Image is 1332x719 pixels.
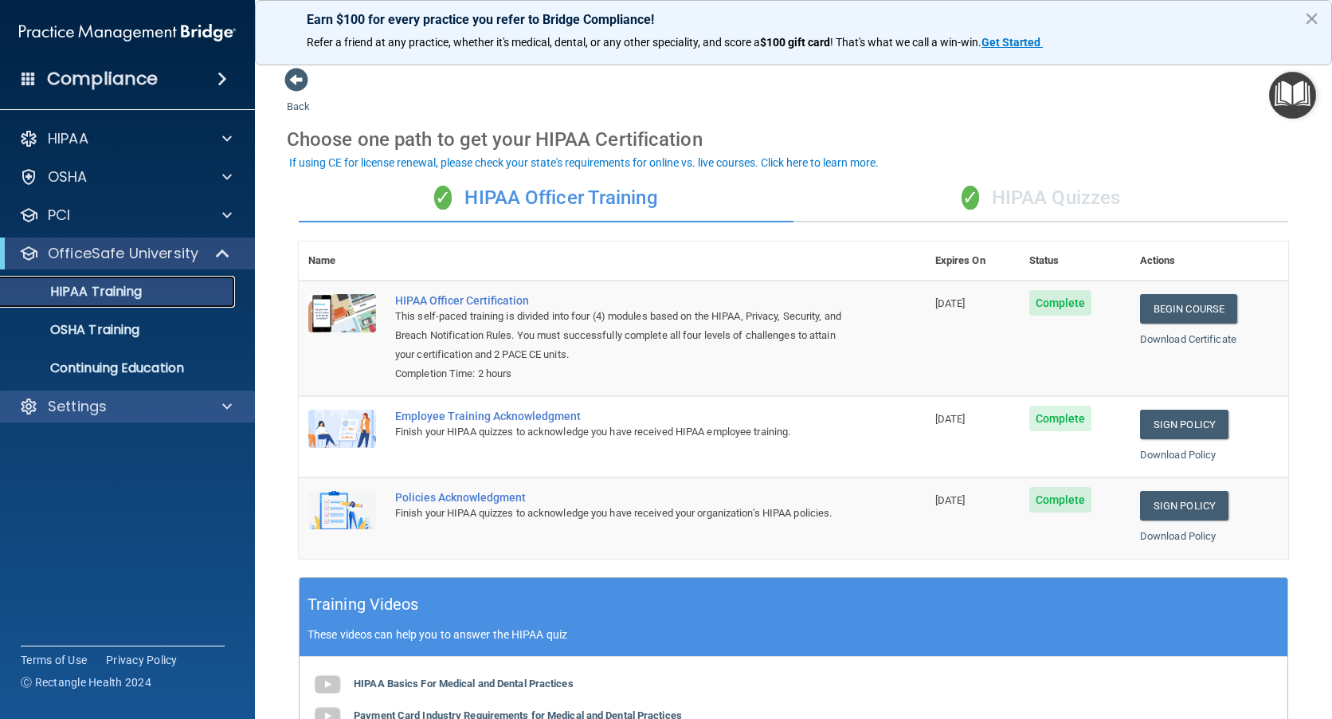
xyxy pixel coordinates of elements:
[935,297,966,309] span: [DATE]
[287,116,1300,163] div: Choose one path to get your HIPAA Certification
[395,294,846,307] a: HIPAA Officer Certification
[48,244,198,263] p: OfficeSafe University
[354,678,574,690] b: HIPAA Basics For Medical and Dental Practices
[1140,449,1216,461] a: Download Policy
[434,186,452,210] span: ✓
[395,422,846,442] div: Finish your HIPAA quizzes to acknowledge you have received HIPAA employee training.
[395,410,846,422] div: Employee Training Acknowledgment
[1140,333,1236,345] a: Download Certificate
[830,36,981,49] span: ! That's what we call a win-win.
[962,186,979,210] span: ✓
[19,397,232,416] a: Settings
[935,413,966,425] span: [DATE]
[1029,487,1092,513] span: Complete
[10,360,228,376] p: Continuing Education
[395,504,846,523] div: Finish your HIPAA quizzes to acknowledge you have received your organization’s HIPAA policies.
[307,12,1280,27] p: Earn $100 for every practice you refer to Bridge Compliance!
[308,591,419,619] h5: Training Videos
[395,307,846,364] div: This self-paced training is divided into four (4) modules based on the HIPAA, Privacy, Security, ...
[1020,242,1130,281] th: Status
[10,284,142,300] p: HIPAA Training
[1029,406,1092,431] span: Complete
[19,17,236,49] img: PMB logo
[311,669,343,701] img: gray_youtube_icon.38fcd6cc.png
[395,491,846,504] div: Policies Acknowledgment
[935,494,966,506] span: [DATE]
[19,129,232,148] a: HIPAA
[793,175,1288,222] div: HIPAA Quizzes
[1140,491,1228,521] a: Sign Policy
[760,36,830,49] strong: $100 gift card
[48,129,88,148] p: HIPAA
[21,652,87,668] a: Terms of Use
[289,157,879,168] div: If using CE for license renewal, please check your state's requirements for online vs. live cours...
[19,167,232,187] a: OSHA
[981,36,1040,49] strong: Get Started
[1130,242,1288,281] th: Actions
[106,652,178,668] a: Privacy Policy
[981,36,1043,49] a: Get Started
[1269,72,1316,119] button: Open Resource Center
[1304,6,1319,31] button: Close
[1029,290,1092,316] span: Complete
[1140,410,1228,439] a: Sign Policy
[48,206,70,225] p: PCI
[48,167,88,187] p: OSHA
[287,81,310,112] a: Back
[1140,530,1216,542] a: Download Policy
[395,364,846,383] div: Completion Time: 2 hours
[47,68,158,90] h4: Compliance
[19,206,232,225] a: PCI
[48,397,107,416] p: Settings
[10,322,139,338] p: OSHA Training
[19,244,231,263] a: OfficeSafe University
[287,155,881,171] button: If using CE for license renewal, please check your state's requirements for online vs. live cours...
[21,674,151,690] span: Ⓒ Rectangle Health 2024
[299,242,386,281] th: Name
[299,175,793,222] div: HIPAA Officer Training
[1140,294,1237,324] a: Begin Course
[926,242,1020,281] th: Expires On
[307,36,760,49] span: Refer a friend at any practice, whether it's medical, dental, or any other speciality, and score a
[308,628,1279,641] p: These videos can help you to answer the HIPAA quiz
